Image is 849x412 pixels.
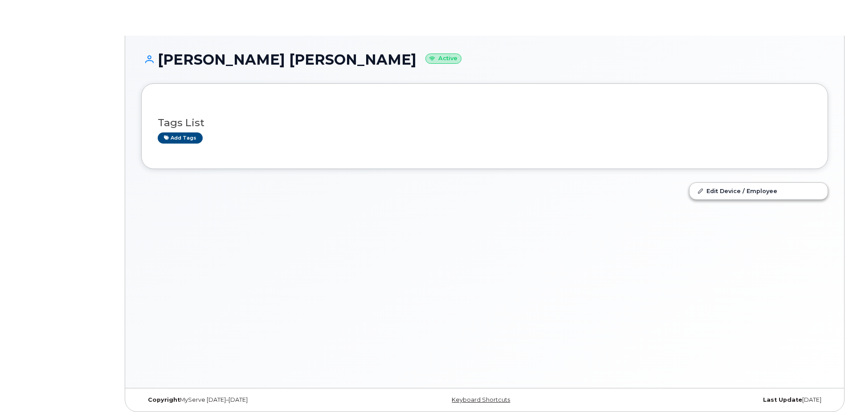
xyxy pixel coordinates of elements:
div: MyServe [DATE]–[DATE] [141,396,370,404]
h1: [PERSON_NAME] [PERSON_NAME] [141,52,828,67]
a: Edit Device / Employee [690,183,828,199]
small: Active [425,54,461,64]
strong: Last Update [763,396,802,403]
div: [DATE] [599,396,828,404]
h3: Tags List [158,117,812,128]
strong: Copyright [148,396,180,403]
a: Add tags [158,132,203,144]
a: Keyboard Shortcuts [452,396,510,403]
